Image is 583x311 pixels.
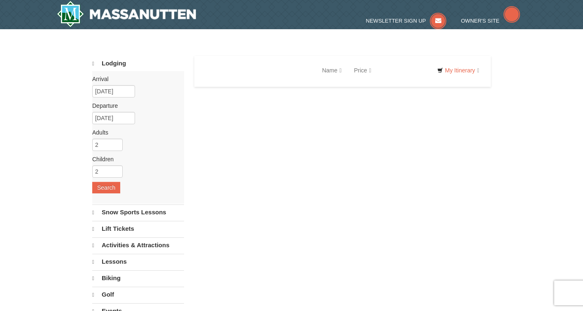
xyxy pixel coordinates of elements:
[92,155,178,163] label: Children
[92,75,178,83] label: Arrival
[348,62,378,79] a: Price
[92,221,184,237] a: Lift Tickets
[92,237,184,253] a: Activities & Attractions
[366,18,447,24] a: Newsletter Sign Up
[92,254,184,269] a: Lessons
[57,1,196,27] img: Massanutten Resort Logo
[316,62,347,79] a: Name
[92,204,184,220] a: Snow Sports Lessons
[92,287,184,302] a: Golf
[366,18,426,24] span: Newsletter Sign Up
[432,64,485,77] a: My Itinerary
[92,182,120,193] button: Search
[461,18,520,24] a: Owner's Site
[461,18,500,24] span: Owner's Site
[92,56,184,71] a: Lodging
[57,1,196,27] a: Massanutten Resort
[92,270,184,286] a: Biking
[92,128,178,137] label: Adults
[92,102,178,110] label: Departure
